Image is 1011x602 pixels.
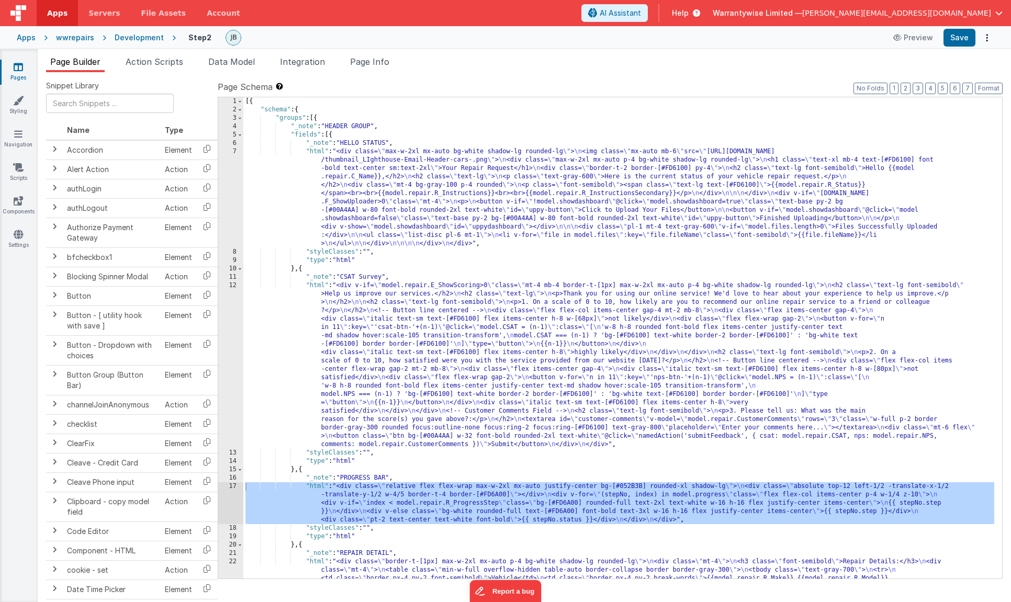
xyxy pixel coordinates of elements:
[218,122,243,131] div: 4
[17,32,36,43] div: Apps
[218,131,243,139] div: 5
[161,560,196,580] td: Action
[218,449,243,457] div: 13
[218,549,243,558] div: 21
[63,305,161,335] td: Button - [ utility hook with save ]
[63,140,161,160] td: Accordion
[161,267,196,286] td: Action
[280,56,325,67] span: Integration
[63,541,161,560] td: Component - HTML
[161,472,196,492] td: Element
[218,474,243,482] div: 16
[63,247,161,267] td: bfcheckbox1
[890,83,898,94] button: 1
[63,335,161,365] td: Button - Dropdown with choices
[46,94,174,113] input: Search Snippets ...
[218,457,243,465] div: 14
[713,8,1003,18] button: Warrantywise Limited — [PERSON_NAME][EMAIL_ADDRESS][DOMAIN_NAME]
[218,139,243,147] div: 6
[226,30,241,45] img: 126ded6fdb041a155bf9d42456259ab5
[50,56,100,67] span: Page Builder
[161,434,196,453] td: Element
[161,286,196,305] td: Element
[67,126,89,134] span: Name
[161,541,196,560] td: Element
[218,97,243,106] div: 1
[962,83,973,94] button: 7
[161,247,196,267] td: Element
[161,453,196,472] td: Element
[46,81,99,91] span: Snippet Library
[218,482,243,524] div: 17
[47,8,68,18] span: Apps
[161,140,196,160] td: Element
[218,147,243,248] div: 7
[115,32,164,43] div: Development
[63,365,161,395] td: Button Group (Button Bar)
[88,8,120,18] span: Servers
[63,560,161,580] td: cookie - set
[218,248,243,256] div: 8
[63,286,161,305] td: Button
[63,218,161,247] td: Authorize Payment Gateway
[63,521,161,541] td: Code Editor
[63,434,161,453] td: ClearFix
[161,365,196,395] td: Element
[802,8,991,18] span: [PERSON_NAME][EMAIL_ADDRESS][DOMAIN_NAME]
[63,453,161,472] td: Cleave - Credit Card
[901,83,911,94] button: 2
[853,83,888,94] button: No Folds
[218,281,243,449] div: 12
[161,305,196,335] td: Element
[161,395,196,414] td: Action
[63,580,161,599] td: Date Time Picker
[913,83,923,94] button: 3
[470,580,542,602] iframe: Marker.io feedback button
[218,524,243,532] div: 18
[980,30,994,45] button: Options
[56,32,94,43] div: wwrepairs
[218,273,243,281] div: 11
[218,81,273,93] span: Page Schema
[218,114,243,122] div: 3
[63,198,161,218] td: authLogout
[161,414,196,434] td: Element
[141,8,186,18] span: File Assets
[161,335,196,365] td: Element
[218,532,243,541] div: 19
[63,160,161,179] td: Alert Action
[63,395,161,414] td: channelJoinAnonymous
[218,106,243,114] div: 2
[672,8,689,18] span: Help
[161,160,196,179] td: Action
[581,4,648,22] button: AI Assistant
[63,414,161,434] td: checklist
[161,198,196,218] td: Action
[161,179,196,198] td: Action
[713,8,802,18] span: Warrantywise Limited —
[887,29,939,46] button: Preview
[925,83,936,94] button: 4
[63,492,161,521] td: Clipboard - copy model field
[600,8,641,18] span: AI Assistant
[161,521,196,541] td: Element
[350,56,389,67] span: Page Info
[63,472,161,492] td: Cleave Phone input
[938,83,948,94] button: 5
[218,541,243,549] div: 20
[126,56,183,67] span: Action Scripts
[161,580,196,599] td: Element
[188,33,211,41] h4: Step2
[218,465,243,474] div: 15
[218,265,243,273] div: 10
[161,492,196,521] td: Action
[218,256,243,265] div: 9
[63,179,161,198] td: authLogin
[208,56,255,67] span: Data Model
[943,29,975,47] button: Save
[975,83,1003,94] button: Format
[161,218,196,247] td: Element
[950,83,960,94] button: 6
[63,267,161,286] td: Blocking Spinner Modal
[165,126,183,134] span: Type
